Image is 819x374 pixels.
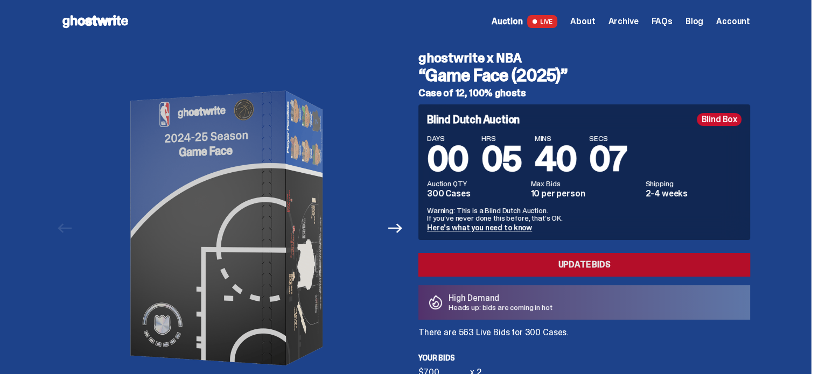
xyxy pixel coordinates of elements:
span: 07 [589,137,626,181]
span: 00 [427,137,468,181]
dd: 2-4 weeks [645,189,741,198]
dt: Max Bids [531,180,639,187]
button: Next [383,216,407,240]
span: DAYS [427,135,468,142]
a: Update Bids [418,253,750,277]
dd: 10 per person [531,189,639,198]
a: About [570,17,595,26]
a: Here's what you need to know [427,223,532,232]
a: Account [716,17,750,26]
span: 05 [481,137,522,181]
h4: Blind Dutch Auction [427,114,520,125]
dt: Shipping [645,180,741,187]
a: Auction LIVE [492,15,557,28]
dd: 300 Cases [427,189,524,198]
dt: Auction QTY [427,180,524,187]
a: FAQs [651,17,672,26]
a: Blog [685,17,703,26]
p: Heads up: bids are coming in hot [449,304,552,311]
span: SECS [589,135,626,142]
a: Archive [608,17,638,26]
div: Blind Box [697,113,741,126]
p: High Demand [449,294,552,302]
p: There are 563 Live Bids for 300 Cases. [418,328,750,337]
h5: Case of 12, 100% ghosts [418,88,750,98]
p: Warning: This is a Blind Dutch Auction. If you’ve never done this before, that’s OK. [427,207,741,222]
span: Auction [492,17,523,26]
p: Your bids [418,354,750,362]
span: MINS [535,135,577,142]
span: LIVE [527,15,558,28]
h3: “Game Face (2025)” [418,67,750,84]
span: HRS [481,135,522,142]
h4: ghostwrite x NBA [418,52,750,65]
span: 40 [535,137,577,181]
